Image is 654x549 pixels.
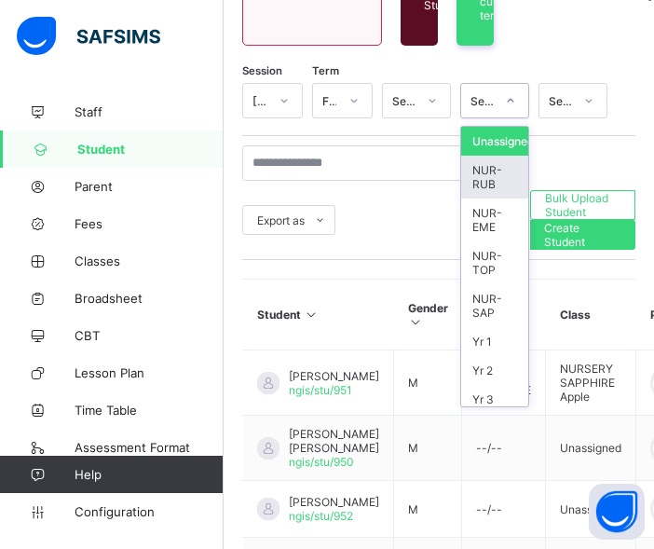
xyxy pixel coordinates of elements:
span: CBT [75,328,224,343]
div: [DATE]-[DATE] [252,94,268,108]
div: Select class section [392,94,416,108]
span: [PERSON_NAME] [289,369,379,383]
span: ngis/stu/950 [289,455,354,469]
td: M [394,416,462,481]
div: Yr 3 [461,385,528,414]
th: Gender [394,280,462,350]
td: Unassigned [546,481,636,538]
img: safsims [17,17,160,56]
td: NURSERY SAPPHIRE Apple [546,350,636,416]
div: First Term [322,94,338,108]
span: Help [75,467,223,482]
div: Select status [549,94,573,108]
span: Classes [75,254,224,268]
span: Time Table [75,403,224,418]
span: Bulk Upload Student [545,191,620,219]
span: [PERSON_NAME] [PERSON_NAME] [289,427,379,455]
div: Select class level [470,94,495,108]
span: Create Student [544,221,621,249]
div: Yr 2 [461,356,528,385]
th: Student [243,280,394,350]
td: M [394,481,462,538]
div: NUR-SAP [461,284,528,327]
span: Assessment Format [75,440,224,455]
div: NUR-EME [461,199,528,241]
td: Unassigned [546,416,636,481]
span: Configuration [75,504,223,519]
span: Term [312,64,339,77]
button: Open asap [589,484,645,540]
i: Sort in Ascending Order [304,308,320,322]
td: --/-- [462,416,546,481]
i: Sort in Ascending Order [408,315,424,329]
div: Unassigned [461,127,528,156]
div: NUR-RUB [461,156,528,199]
span: Student [77,142,224,157]
div: Yr 1 [461,327,528,356]
span: Session [242,64,282,77]
td: --/-- [462,481,546,538]
span: [PERSON_NAME] [289,495,379,509]
span: Staff [75,104,224,119]
div: NUR-TOP [461,241,528,284]
span: Parent [75,179,224,194]
th: Class [546,280,636,350]
span: Broadsheet [75,291,224,306]
span: ngis/stu/952 [289,509,353,523]
span: ngis/stu/951 [289,383,352,397]
td: M [394,350,462,416]
span: Lesson Plan [75,365,224,380]
span: Export as [257,213,305,227]
span: Fees [75,216,224,231]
